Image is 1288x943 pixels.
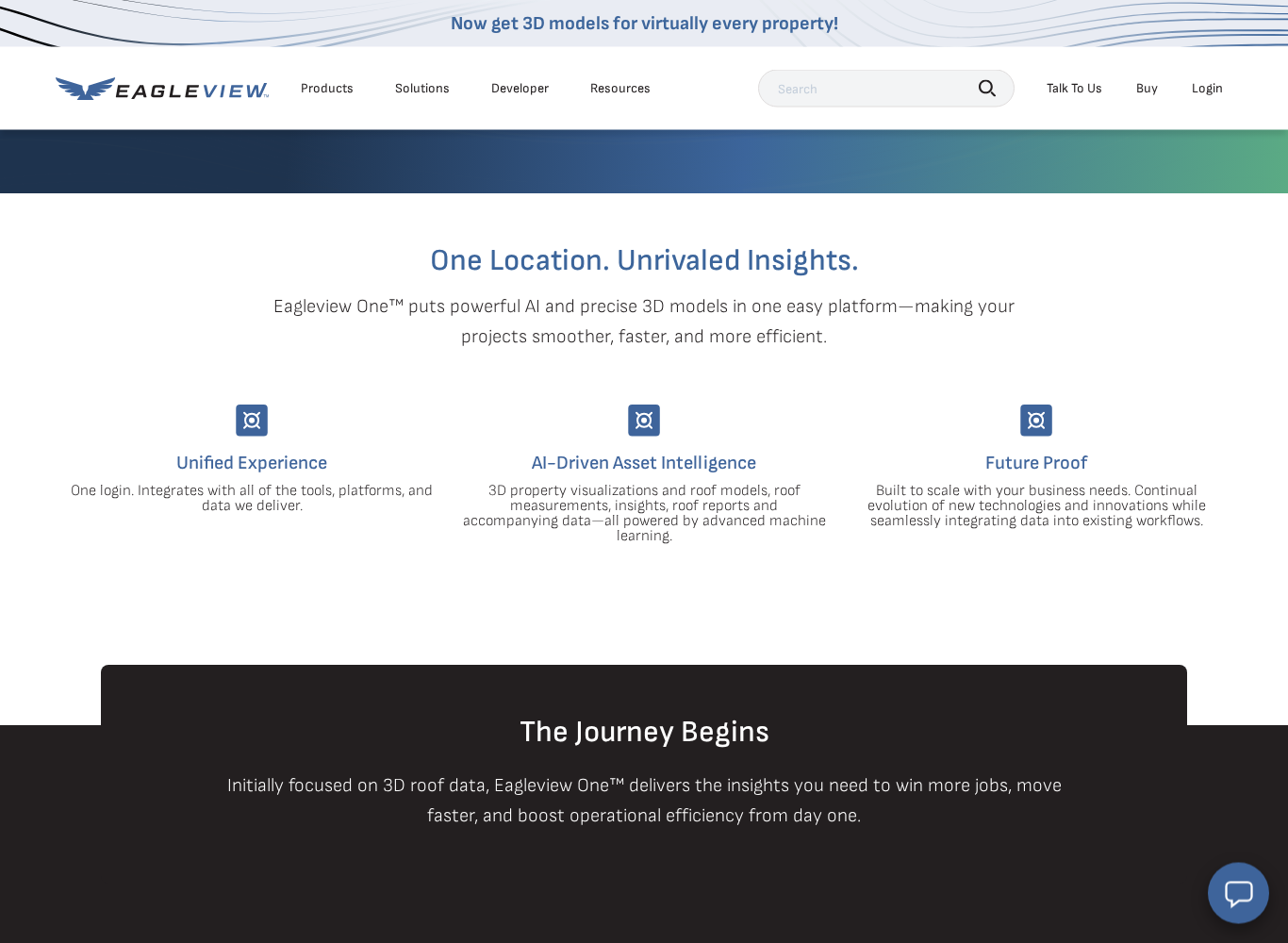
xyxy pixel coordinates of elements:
[1208,863,1269,924] button: Open chat window
[854,485,1218,530] p: Built to scale with your business needs. Continual evolution of new technologies and innovations ...
[854,449,1218,479] h4: Future Proof
[70,247,1218,277] h2: One Location. Unrivaled Insights.
[101,719,1187,749] h2: The Journey Begins
[628,405,660,438] img: Group-9744.svg
[758,70,1015,108] input: Search
[395,80,450,97] div: Solutions
[1136,80,1158,97] a: Buy
[1020,405,1052,438] img: Group-9744.svg
[206,771,1082,832] p: Initially focused on 3D roof data, Eagleview One™ delivers the insights you need to win more jobs...
[301,80,354,97] div: Products
[1047,80,1102,97] div: Talk To Us
[462,449,826,479] h4: AI-Driven Asset Intelligence
[236,405,268,438] img: Group-9744.svg
[1192,80,1223,97] div: Login
[590,80,651,97] div: Resources
[462,485,826,545] p: 3D property visualizations and roof models, roof measurements, insights, roof reports and accompa...
[491,80,549,97] a: Developer
[451,12,838,35] a: Now get 3D models for virtually every property!
[240,292,1048,353] p: Eagleview One™ puts powerful AI and precise 3D models in one easy platform—making your projects s...
[70,449,434,479] h4: Unified Experience
[70,485,434,515] p: One login. Integrates with all of the tools, platforms, and data we deliver.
